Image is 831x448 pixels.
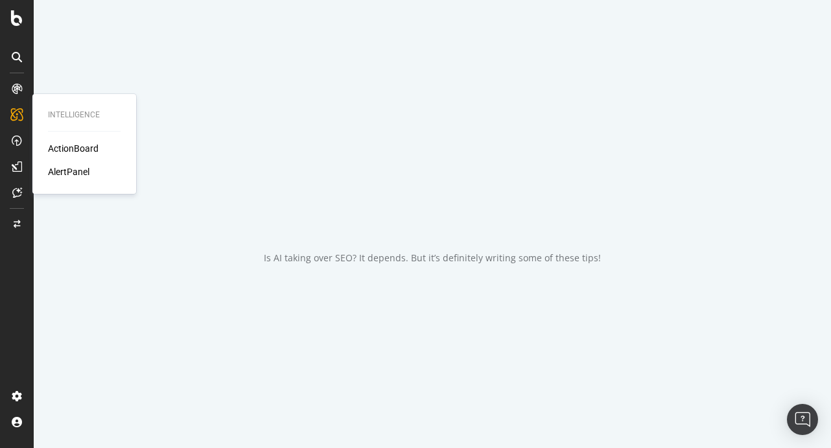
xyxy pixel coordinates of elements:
div: animation [386,184,479,231]
div: Is AI taking over SEO? It depends. But it’s definitely writing some of these tips! [264,252,601,265]
a: ActionBoard [48,142,99,155]
a: AlertPanel [48,165,89,178]
div: Open Intercom Messenger [787,404,818,435]
div: Intelligence [48,110,121,121]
